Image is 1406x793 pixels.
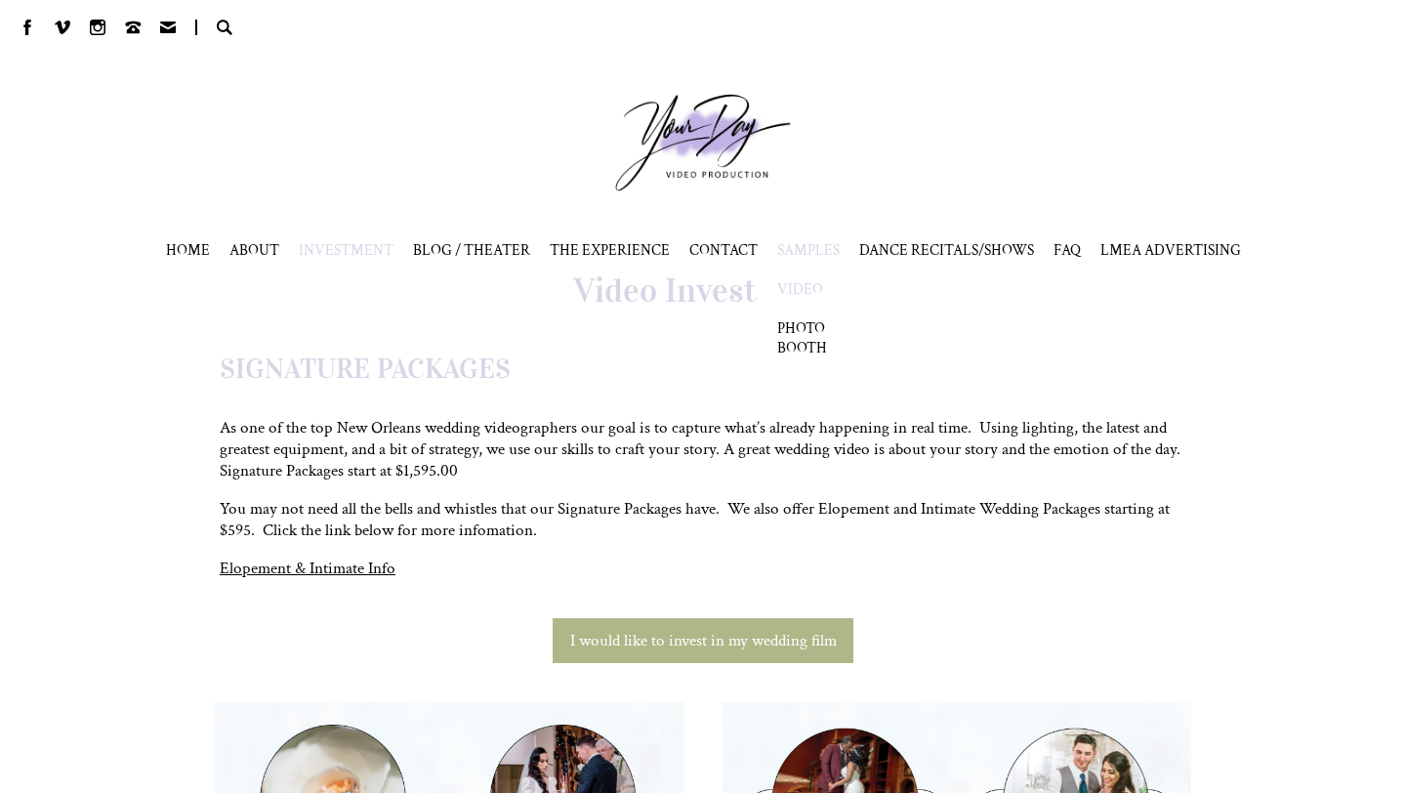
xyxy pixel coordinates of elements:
a: Elopement & Intimate Info [220,558,395,579]
a: I would like to invest in my wedding film [553,618,852,663]
a: INVESTMENT [299,240,393,260]
a: VIDEO [777,279,823,299]
p: You may not need all the bells and whistles that our Signature Packages have. We also offer Elope... [220,498,1186,541]
a: ABOUT [229,240,279,260]
span: DANCE RECITALS/SHOWS [859,240,1034,260]
a: BLOG / THEATER [413,240,530,260]
a: Your Day Production Logo [586,64,820,221]
a: LMEA ADVERTISING [1100,240,1241,260]
a: PHOTO BOOTH [777,318,827,357]
h1: Video Investment [215,270,1191,312]
h2: SIGNATURE PACKAGES [220,351,1186,386]
a: FAQ [1054,240,1081,260]
a: HOME [166,240,210,260]
a: THE EXPERIENCE [550,240,670,260]
p: As one of the top New Orleans wedding videographers our goal is to capture what’s already happeni... [220,417,1186,481]
span: SAMPLES [777,240,840,260]
a: CONTACT [689,240,758,260]
span: I would like to invest in my wedding film [570,630,837,651]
